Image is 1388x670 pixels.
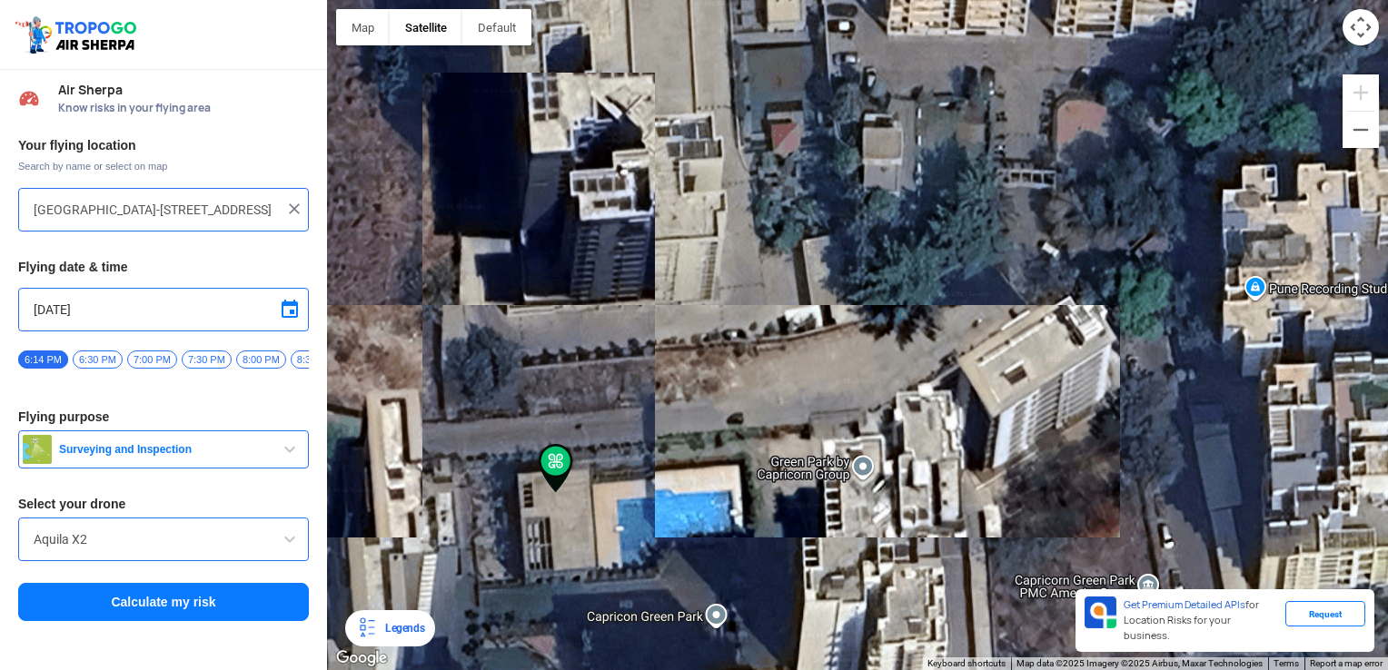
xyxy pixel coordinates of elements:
[1343,9,1379,45] button: Map camera controls
[14,14,143,55] img: ic_tgdronemaps.svg
[285,200,303,218] img: ic_close.png
[18,350,68,369] span: 6:14 PM
[34,528,293,550] input: Search by name or Brand
[1274,658,1299,668] a: Terms
[1285,601,1365,626] div: Request
[1310,658,1383,668] a: Report a map error
[34,299,293,320] input: Select Date
[332,646,392,670] img: Google
[1124,598,1245,611] span: Get Premium Detailed APIs
[1016,658,1263,668] span: Map data ©2025 Imagery ©2025 Airbus, Maxar Technologies
[18,583,309,621] button: Calculate my risk
[73,350,123,369] span: 6:30 PM
[356,617,378,639] img: Legends
[1343,74,1379,111] button: Zoom in
[18,87,40,109] img: Risk Scores
[1343,112,1379,148] button: Zoom out
[18,139,309,152] h3: Your flying location
[236,350,286,369] span: 8:00 PM
[332,646,392,670] a: Open this area in Google Maps (opens a new window)
[18,159,309,173] span: Search by name or select on map
[18,430,309,468] button: Surveying and Inspection
[390,9,462,45] button: Show satellite imagery
[1085,596,1116,628] img: Premium APIs
[1116,596,1285,645] div: for Location Risks for your business.
[52,442,279,457] span: Surveying and Inspection
[23,435,52,464] img: survey.png
[127,350,177,369] span: 7:00 PM
[58,83,309,97] span: Air Sherpa
[291,350,341,369] span: 8:30 PM
[336,9,390,45] button: Show street map
[927,657,1006,670] button: Keyboard shortcuts
[34,199,280,221] input: Search your flying location
[18,261,309,273] h3: Flying date & time
[58,101,309,115] span: Know risks in your flying area
[182,350,232,369] span: 7:30 PM
[378,617,424,639] div: Legends
[18,410,309,423] h3: Flying purpose
[18,498,309,510] h3: Select your drone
